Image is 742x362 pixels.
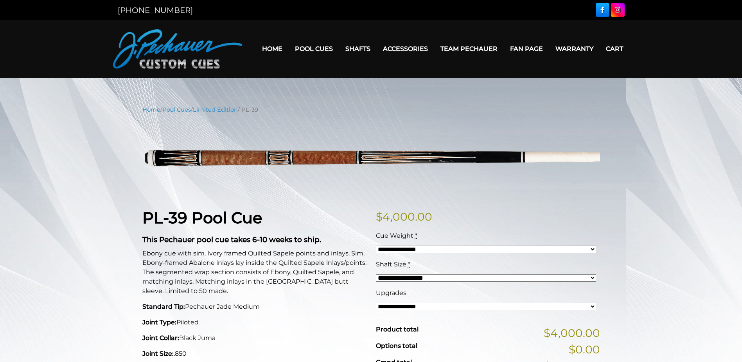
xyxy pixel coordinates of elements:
span: $ [376,210,383,223]
a: Pool Cues [162,106,191,113]
a: Fan Page [504,39,549,59]
p: Pechauer Jade Medium [142,302,367,311]
span: Cue Weight [376,232,413,239]
bdi: 4,000.00 [376,210,432,223]
strong: PL-39 Pool Cue [142,208,262,227]
strong: Joint Type: [142,319,176,326]
span: $4,000.00 [544,325,600,341]
strong: Joint Collar: [142,334,179,342]
abbr: required [408,261,410,268]
strong: This Pechauer pool cue takes 6-10 weeks to ship. [142,235,321,244]
p: Ebony cue with sim. Ivory framed Quilted Sapele points and inlays. Sim. Ebony-framed Abalone inla... [142,249,367,296]
a: Accessories [377,39,434,59]
a: Team Pechauer [434,39,504,59]
span: Options total [376,342,417,349]
a: Warranty [549,39,600,59]
abbr: required [415,232,417,239]
p: Piloted [142,318,367,327]
a: Shafts [339,39,377,59]
strong: Joint Size: [142,350,174,357]
img: pl-39.png [142,120,600,196]
a: Home [142,106,160,113]
p: Black Juma [142,333,367,343]
a: Pool Cues [289,39,339,59]
a: Home [256,39,289,59]
img: Pechauer Custom Cues [113,29,242,69]
a: [PHONE_NUMBER] [118,5,193,15]
a: Limited Edition [193,106,238,113]
strong: Standard Tip: [142,303,185,310]
span: Upgrades [376,289,406,297]
span: $0.00 [569,341,600,358]
span: Product total [376,326,419,333]
p: .850 [142,349,367,358]
a: Cart [600,39,629,59]
span: Shaft Size [376,261,406,268]
nav: Breadcrumb [142,105,600,114]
